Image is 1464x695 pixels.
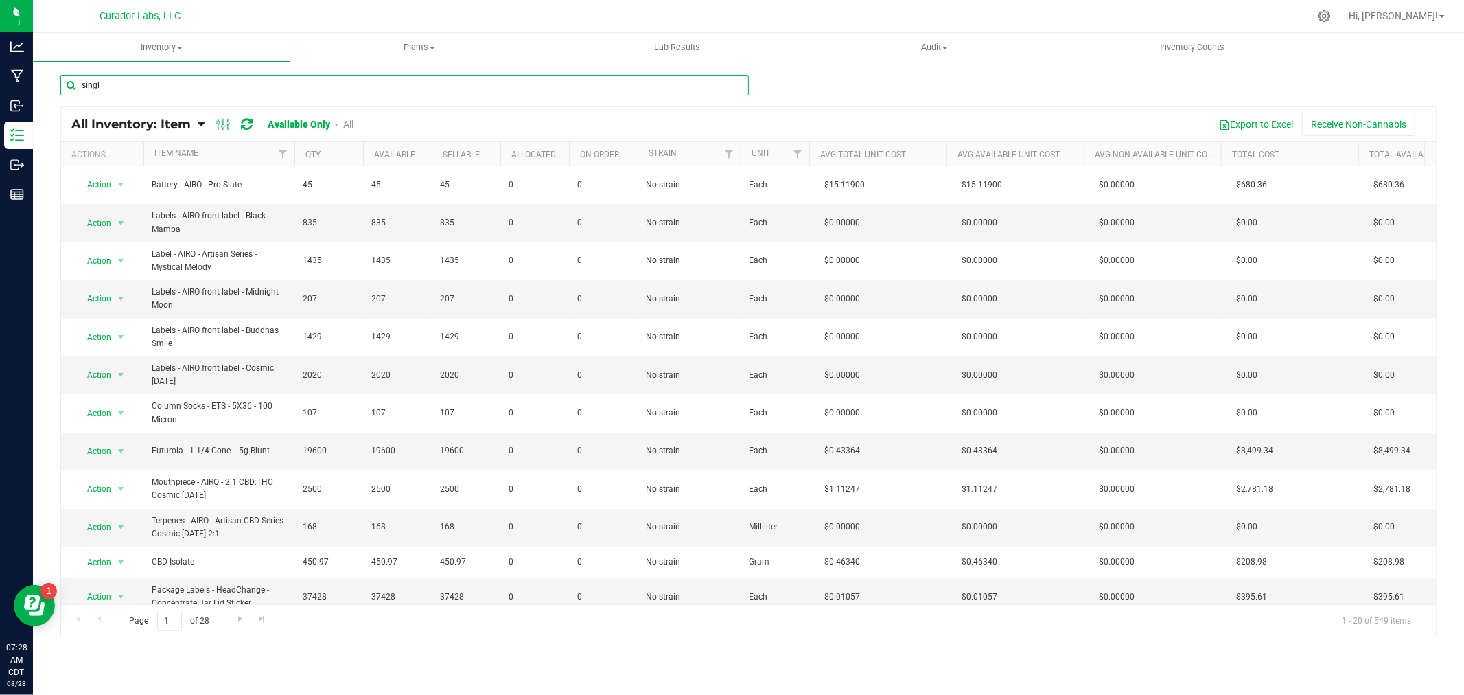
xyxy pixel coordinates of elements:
a: Available Only [268,119,330,130]
span: $0.00 [1367,289,1402,309]
a: Total Available Cost [1369,150,1460,159]
a: Qty [305,150,321,159]
span: Action [75,404,112,423]
span: $680.36 [1367,175,1411,195]
span: $0.00000 [817,251,867,271]
span: select [113,365,130,385]
span: 1435 [371,254,423,267]
span: All Inventory: Item [71,117,191,132]
span: $0.00 [1229,251,1264,271]
span: 0 [577,591,629,604]
span: $0.00000 [1092,175,1141,195]
span: $0.00 [1229,213,1264,233]
span: 37428 [371,591,423,604]
span: $0.00000 [955,327,1004,347]
span: $0.00000 [1092,251,1141,271]
span: Each [749,216,801,229]
span: $1.11247 [955,479,1004,499]
span: 0 [577,556,629,569]
a: On Order [580,150,619,159]
div: Manage settings [1316,10,1333,23]
span: Futurola - 1 1/4 Cone - .5g Blunt [152,444,286,457]
p: 07:28 AM CDT [6,641,27,679]
span: $0.46340 [817,552,867,572]
span: $0.01057 [817,587,867,607]
span: $0.00 [1367,403,1402,423]
a: Total Cost [1232,150,1279,159]
span: No strain [646,444,732,457]
span: $0.00 [1229,403,1264,423]
span: Labels - AIRO front label - Buddhas Smile [152,324,286,350]
span: Action [75,328,112,347]
a: Lab Results [548,33,806,62]
span: Action [75,479,112,499]
span: Action [75,365,112,385]
button: Receive Non-Cannabis [1302,113,1415,136]
span: select [113,175,130,194]
span: 450.97 [303,556,355,569]
span: 207 [303,293,355,306]
div: Actions [71,150,138,159]
span: Each [749,179,801,192]
span: No strain [646,521,732,534]
span: 207 [440,293,492,306]
span: 0 [577,330,629,343]
span: 1429 [303,330,355,343]
a: All Inventory: Item [71,117,198,132]
span: 835 [440,216,492,229]
a: Strain [649,148,677,158]
span: $0.00000 [817,403,867,423]
span: $0.46340 [955,552,1004,572]
span: 0 [509,293,561,306]
span: $2,781.18 [1229,479,1280,499]
span: Labels - AIRO front label - Midnight Moon [152,286,286,312]
span: $208.98 [1229,552,1274,572]
span: Package Labels - HeadChange - Concentrate Jar Lid Sticker [152,584,286,610]
span: Labels - AIRO front label - Cosmic [DATE] [152,362,286,388]
span: $0.00000 [1092,552,1141,572]
span: 0 [509,254,561,267]
span: 1435 [303,254,355,267]
span: No strain [646,179,732,192]
span: 0 [577,216,629,229]
span: $0.43364 [955,441,1004,461]
span: 2020 [371,369,423,382]
span: $0.00 [1367,213,1402,233]
a: Audit [806,33,1063,62]
span: $0.00 [1229,517,1264,537]
span: $0.00000 [1092,441,1141,461]
span: 0 [577,293,629,306]
span: $0.00000 [955,517,1004,537]
span: $15.11900 [817,175,872,195]
span: $0.00 [1367,365,1402,385]
span: 37428 [303,591,355,604]
span: 107 [371,407,423,420]
a: Inventory [33,33,290,62]
input: Search Item Name, Retail Display Name, SKU, Part Number... [60,75,749,95]
span: 835 [371,216,423,229]
span: $0.00 [1367,251,1402,271]
span: 835 [303,216,355,229]
span: $0.00000 [817,327,867,347]
a: Sellable [443,150,480,159]
span: $1.11247 [817,479,867,499]
span: 0 [577,444,629,457]
span: Each [749,591,801,604]
span: 37428 [440,591,492,604]
span: Lab Results [636,41,719,54]
span: $0.00000 [1092,479,1141,499]
span: Curador Labs, LLC [100,10,181,22]
a: Plants [290,33,548,62]
a: Unit [752,148,770,158]
span: Audit [806,41,1062,54]
a: All [343,119,353,130]
span: $0.00 [1229,289,1264,309]
a: Item Name [154,148,198,158]
span: Inventory Counts [1141,41,1243,54]
inline-svg: Inbound [10,99,24,113]
span: 0 [509,591,561,604]
span: 450.97 [371,556,423,569]
span: Mouthpiece - AIRO - 2:1 CBD:THC Cosmic [DATE] [152,476,286,502]
span: $0.00000 [1092,517,1141,537]
span: 1429 [440,330,492,343]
